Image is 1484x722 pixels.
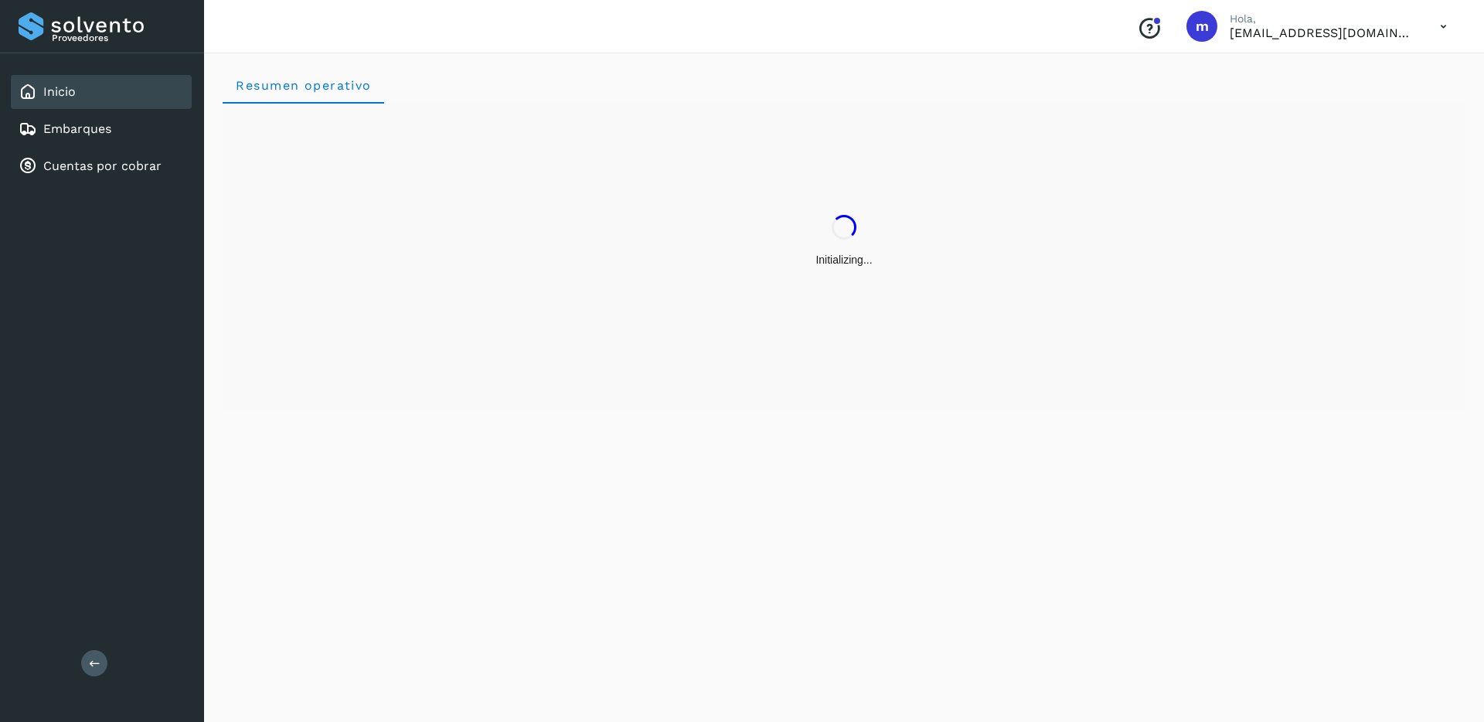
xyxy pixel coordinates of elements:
a: Embarques [43,121,111,136]
div: Embarques [11,112,192,146]
div: Inicio [11,75,192,109]
p: Proveedores [52,32,185,43]
p: Hola, [1230,12,1415,26]
p: mercedes@solvento.mx [1230,26,1415,40]
div: Cuentas por cobrar [11,149,192,183]
a: Cuentas por cobrar [43,158,162,173]
span: Resumen operativo [235,78,372,93]
a: Inicio [43,84,76,99]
